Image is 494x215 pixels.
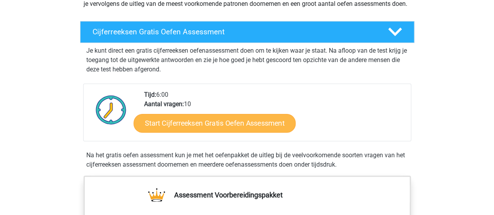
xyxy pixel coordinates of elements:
[138,90,410,141] div: 6:00 10
[83,151,411,169] div: Na het gratis oefen assessment kun je met het oefenpakket de uitleg bij de veelvoorkomende soorte...
[93,27,375,36] h4: Cijferreeksen Gratis Oefen Assessment
[144,91,156,98] b: Tijd:
[77,21,417,43] a: Cijferreeksen Gratis Oefen Assessment
[134,114,296,132] a: Start Cijferreeksen Gratis Oefen Assessment
[144,100,184,108] b: Aantal vragen:
[86,46,408,74] p: Je kunt direct een gratis cijferreeksen oefenassessment doen om te kijken waar je staat. Na afloo...
[91,90,131,129] img: Klok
